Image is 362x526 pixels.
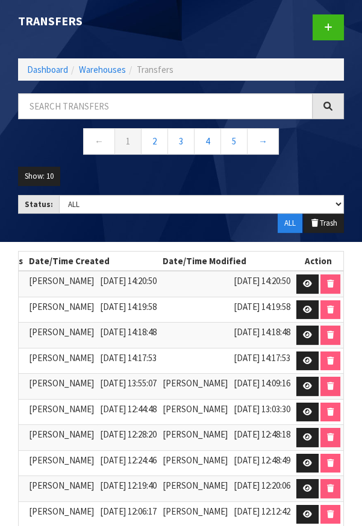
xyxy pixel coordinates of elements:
td: [DATE] 12:20:06 [231,476,293,502]
a: 1 [114,128,142,154]
a: Dashboard [27,64,68,75]
td: [PERSON_NAME] [26,297,97,323]
td: [DATE] 13:55:07 [97,374,160,400]
td: [PERSON_NAME] [26,348,97,374]
button: Show: 10 [18,167,60,186]
td: [DATE] 12:24:46 [97,450,160,476]
a: 2 [141,128,168,154]
input: Search transfers [18,93,313,119]
td: [PERSON_NAME] [26,374,97,400]
td: [DATE] 14:17:53 [231,348,293,374]
h1: Transfers [18,14,172,28]
td: [PERSON_NAME] [160,399,231,425]
a: 5 [220,128,248,154]
span: Transfers [137,64,173,75]
a: ← [83,128,115,154]
td: [PERSON_NAME] [160,476,231,502]
td: [DATE] 13:03:30 [231,399,293,425]
th: Date/Time Created [26,252,160,271]
td: [PERSON_NAME] [26,323,97,348]
td: [DATE] 12:44:48 [97,399,160,425]
td: [PERSON_NAME] [160,425,231,451]
td: [PERSON_NAME] [26,450,97,476]
td: [DATE] 14:20:50 [231,271,293,297]
a: 3 [167,128,195,154]
td: [PERSON_NAME] [26,476,97,502]
a: → [247,128,279,154]
td: [DATE] 14:18:48 [231,323,293,348]
th: Date/Time Modified [160,252,293,271]
button: ALL [278,214,302,233]
td: [DATE] 14:09:16 [231,374,293,400]
td: [DATE] 12:28:20 [97,425,160,451]
a: 4 [194,128,221,154]
a: Warehouses [79,64,126,75]
td: [PERSON_NAME] [26,399,97,425]
td: [PERSON_NAME] [26,425,97,451]
td: [DATE] 14:17:53 [97,348,160,374]
td: [DATE] 14:19:58 [97,297,160,323]
td: [DATE] 14:20:50 [97,271,160,297]
td: [DATE] 14:19:58 [231,297,293,323]
strong: Status: [25,199,53,209]
td: [PERSON_NAME] [160,450,231,476]
th: Action [293,252,343,271]
td: [DATE] 12:19:40 [97,476,160,502]
td: [PERSON_NAME] [160,374,231,400]
td: [DATE] 12:48:18 [231,425,293,451]
button: Trash [304,214,344,233]
td: [DATE] 12:48:49 [231,450,293,476]
nav: Page navigation [18,128,344,158]
td: [PERSON_NAME] [26,271,97,297]
td: [DATE] 14:18:48 [97,323,160,348]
